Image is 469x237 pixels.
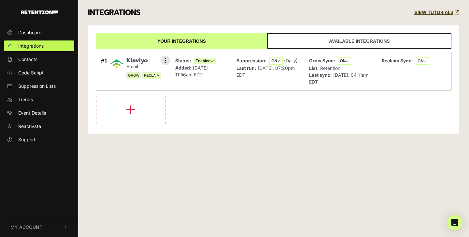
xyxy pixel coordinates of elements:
[18,109,46,116] span: Event Details
[4,134,74,145] a: Support
[194,58,216,64] span: Enabled
[10,224,42,230] span: My Account
[4,27,74,38] a: Dashboard
[416,57,429,65] span: ON
[4,81,74,91] a: Suppression Lists
[175,58,191,63] strong: Status:
[236,65,295,78] span: [DATE]. 07:20pm EDT
[18,96,33,103] span: Trends
[309,58,335,63] strong: Grow Sync:
[18,83,56,89] span: Suppression Lists
[175,65,192,71] strong: Added:
[18,69,44,76] span: Code Script
[110,57,123,70] img: Klaviyo
[309,72,368,85] span: [DATE]. 04:11am EDT
[126,57,161,64] span: Klaviyo
[4,94,74,105] a: Trends
[21,10,58,14] img: Retention.com
[18,123,41,130] span: Reactivate
[126,64,161,70] small: Email
[101,57,107,85] div: #1
[88,8,140,17] h3: INTEGRATIONS
[175,65,208,77] span: [DATE] 11:56am EDT
[18,56,37,63] span: Contacts
[142,72,161,79] span: RECLAIM
[236,65,256,71] strong: Last run:
[4,107,74,118] a: Event Details
[320,65,340,71] span: Retention
[309,72,332,78] strong: Last sync:
[4,67,74,78] a: Code Script
[236,58,267,63] strong: Suppression:
[414,10,459,15] a: VIEW TUTORIALS
[18,42,44,49] span: Integrations
[4,217,74,237] button: My Account
[4,121,74,132] a: Reactivate
[4,40,74,51] a: Integrations
[126,72,141,79] span: GROW
[96,33,267,49] a: Your integrations
[269,57,283,65] span: ON
[382,58,413,63] strong: Reclaim Sync:
[309,65,319,71] strong: List:
[4,54,74,65] a: Contacts
[18,29,42,36] span: Dashboard
[338,57,351,65] span: ON
[18,136,36,143] span: Support
[267,33,451,49] a: Available integrations
[447,215,462,230] div: Open Intercom Messenger
[284,58,298,63] span: (Daily)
